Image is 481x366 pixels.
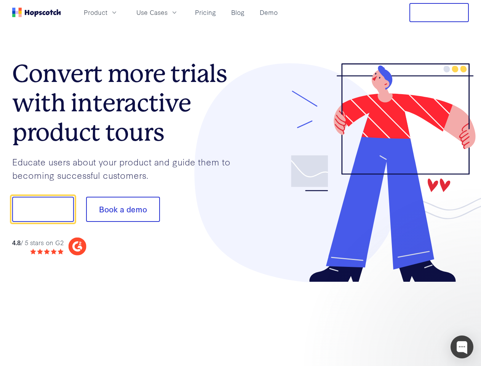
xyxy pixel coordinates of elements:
h1: Convert more trials with interactive product tours [12,59,241,147]
div: / 5 stars on G2 [12,238,64,247]
button: Free Trial [409,3,469,22]
span: Product [84,8,107,17]
button: Product [79,6,123,19]
strong: 4.8 [12,238,21,247]
a: Demo [257,6,281,19]
a: Pricing [192,6,219,19]
a: Blog [228,6,248,19]
button: Book a demo [86,197,160,222]
span: Use Cases [136,8,168,17]
p: Educate users about your product and guide them to becoming successful customers. [12,155,241,181]
a: Home [12,8,61,17]
button: Show me! [12,197,74,222]
button: Use Cases [132,6,183,19]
